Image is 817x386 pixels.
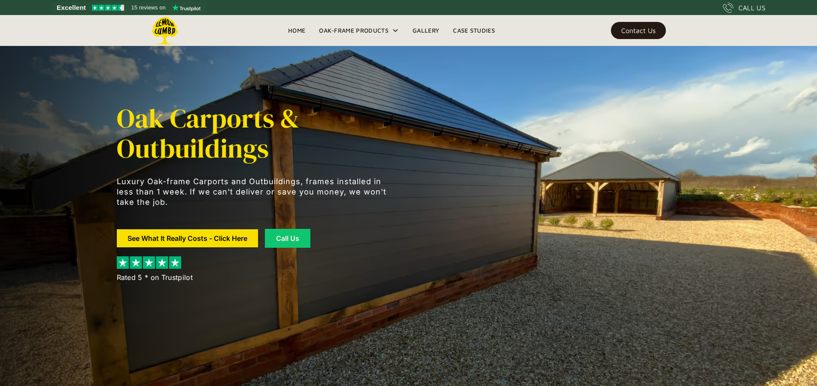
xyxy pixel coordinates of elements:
div: Rated 5 * on Trustpilot [117,272,193,283]
a: Contact Us [611,22,666,39]
h1: Oak Carports & Outbuildings [117,103,392,164]
div: Oak-Frame Products [319,25,389,36]
div: Contact Us [621,27,656,33]
span: 15 reviews on [131,3,166,13]
div: Oak-Frame Products [312,15,406,46]
a: CALL US [723,3,765,13]
a: Home [281,24,312,37]
a: Call Us [265,229,310,248]
span: Excellent [57,3,86,13]
a: See Lemon Lumba reviews on Trustpilot [52,2,207,14]
p: Luxury Oak-frame Carports and Outbuildings, frames installed in less than 1 week. If we can't del... [117,176,392,207]
img: Trustpilot logo [172,4,200,11]
img: Trustpilot 4.5 stars [92,5,124,11]
div: Call Us [276,235,300,242]
a: Case Studies [446,24,502,37]
a: See What It Really Costs - Click Here [117,229,258,247]
a: Gallery [406,24,446,37]
div: CALL US [738,3,765,13]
